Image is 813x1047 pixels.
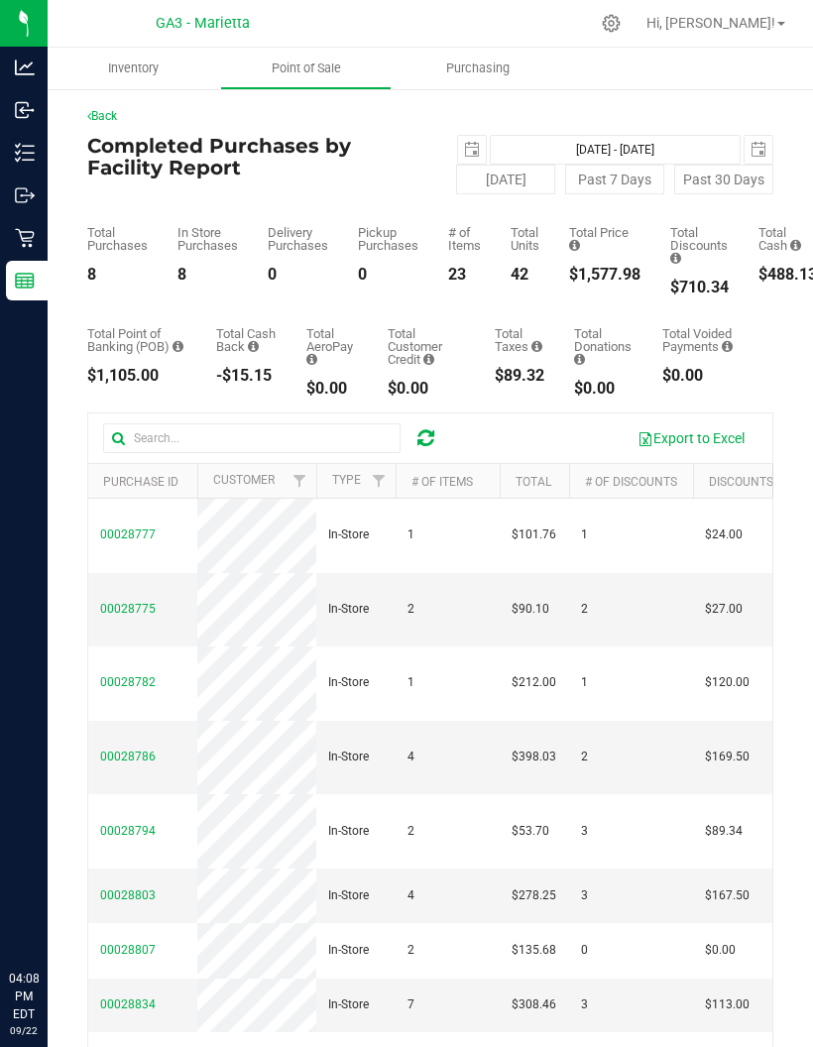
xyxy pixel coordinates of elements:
span: 00028834 [100,997,156,1011]
span: In-Store [328,995,369,1014]
div: 42 [511,267,539,283]
span: 1 [581,525,588,544]
i: Sum of the successful, non-voided payments using account credit for all purchases in the date range. [423,353,434,366]
h4: Completed Purchases by Facility Report [87,135,430,178]
span: select [458,136,486,164]
span: 0 [581,941,588,960]
span: $167.50 [705,886,750,905]
div: $89.32 [495,368,544,384]
span: select [745,136,772,164]
p: 09/22 [9,1023,39,1038]
a: Point of Sale [220,48,393,89]
span: Inventory [81,59,185,77]
span: In-Store [328,748,369,766]
inline-svg: Inbound [15,100,35,120]
inline-svg: Retail [15,228,35,248]
div: Manage settings [599,14,624,33]
i: Sum of the successful, non-voided cash payment transactions for all purchases in the date range. ... [790,239,801,252]
i: Sum of the discount values applied to the all purchases in the date range. [670,252,681,265]
span: $135.68 [512,941,556,960]
div: 8 [87,267,148,283]
a: Purchasing [392,48,564,89]
div: 0 [268,267,328,283]
button: Past 30 Days [674,165,773,194]
a: Purchase ID [103,475,178,489]
inline-svg: Reports [15,271,35,291]
span: 1 [581,673,588,692]
a: Filter [284,464,316,498]
span: 00028807 [100,943,156,957]
span: 2 [581,748,588,766]
input: Search... [103,423,401,453]
div: Total Price [569,226,640,252]
a: Total [516,475,551,489]
span: $89.34 [705,822,743,841]
span: 00028803 [100,888,156,902]
span: 2 [407,941,414,960]
span: 4 [407,886,414,905]
div: Total Taxes [495,327,544,353]
i: Sum of the total prices of all purchases in the date range. [569,239,580,252]
inline-svg: Inventory [15,143,35,163]
span: In-Store [328,886,369,905]
span: 7 [407,995,414,1014]
div: # of Items [448,226,481,252]
button: [DATE] [456,165,555,194]
button: Export to Excel [625,421,757,455]
span: Hi, [PERSON_NAME]! [646,15,775,31]
span: In-Store [328,600,369,619]
a: Inventory [48,48,220,89]
div: Total Point of Banking (POB) [87,327,186,353]
span: 3 [581,995,588,1014]
a: Type [332,473,361,487]
span: 2 [407,822,414,841]
a: Customer [213,473,275,487]
div: 0 [358,267,418,283]
span: $53.70 [512,822,549,841]
span: 1 [407,673,414,692]
span: 00028794 [100,824,156,838]
span: $308.46 [512,995,556,1014]
span: $24.00 [705,525,743,544]
div: Delivery Purchases [268,226,328,252]
div: $710.34 [670,280,729,295]
div: $0.00 [662,368,744,384]
inline-svg: Analytics [15,58,35,77]
span: In-Store [328,525,369,544]
div: $1,577.98 [569,267,640,283]
span: 1 [407,525,414,544]
span: $113.00 [705,995,750,1014]
a: Back [87,109,117,123]
span: 2 [581,600,588,619]
span: Point of Sale [245,59,368,77]
button: Past 7 Days [565,165,664,194]
i: Sum of all round-up-to-next-dollar total price adjustments for all purchases in the date range. [574,353,585,366]
inline-svg: Outbound [15,185,35,205]
span: $120.00 [705,673,750,692]
span: 2 [407,600,414,619]
div: Total Purchases [87,226,148,252]
iframe: Resource center [20,888,79,948]
span: 00028782 [100,675,156,689]
span: 00028786 [100,750,156,763]
div: Total Customer Credit [388,327,465,366]
div: $0.00 [574,381,633,397]
div: Total Units [511,226,539,252]
span: GA3 - Marietta [156,15,250,32]
div: Total Cash Back [216,327,277,353]
i: Sum of the total taxes for all purchases in the date range. [531,340,542,353]
div: In Store Purchases [177,226,238,252]
div: Total AeroPay [306,327,359,366]
span: 4 [407,748,414,766]
div: 8 [177,267,238,283]
span: 00028775 [100,602,156,616]
div: Total Donations [574,327,633,366]
a: Filter [363,464,396,498]
span: $398.03 [512,748,556,766]
i: Sum of all voided payment transaction amounts, excluding tips and transaction fees, for all purch... [722,340,733,353]
span: In-Store [328,941,369,960]
span: $0.00 [705,941,736,960]
i: Sum of the cash-back amounts from rounded-up electronic payments for all purchases in the date ra... [248,340,259,353]
div: Pickup Purchases [358,226,418,252]
span: $212.00 [512,673,556,692]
